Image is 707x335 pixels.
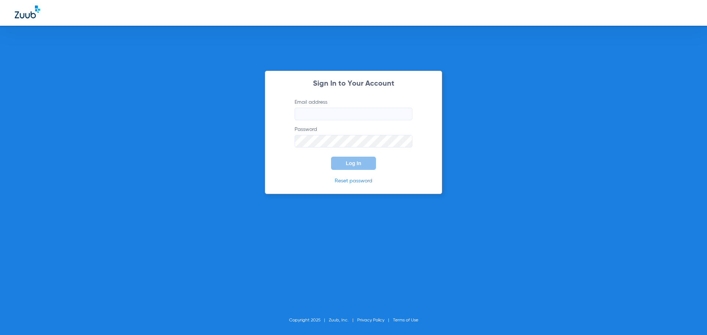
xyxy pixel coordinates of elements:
button: Log In [331,157,376,170]
a: Reset password [335,178,372,183]
span: Log In [346,160,361,166]
label: Password [295,126,412,147]
a: Terms of Use [393,318,418,322]
label: Email address [295,99,412,120]
input: Email address [295,108,412,120]
li: Copyright 2025 [289,317,329,324]
a: Privacy Policy [357,318,384,322]
img: Zuub Logo [15,6,40,18]
input: Password [295,135,412,147]
iframe: Chat Widget [670,300,707,335]
li: Zuub, Inc. [329,317,357,324]
h2: Sign In to Your Account [284,80,423,88]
